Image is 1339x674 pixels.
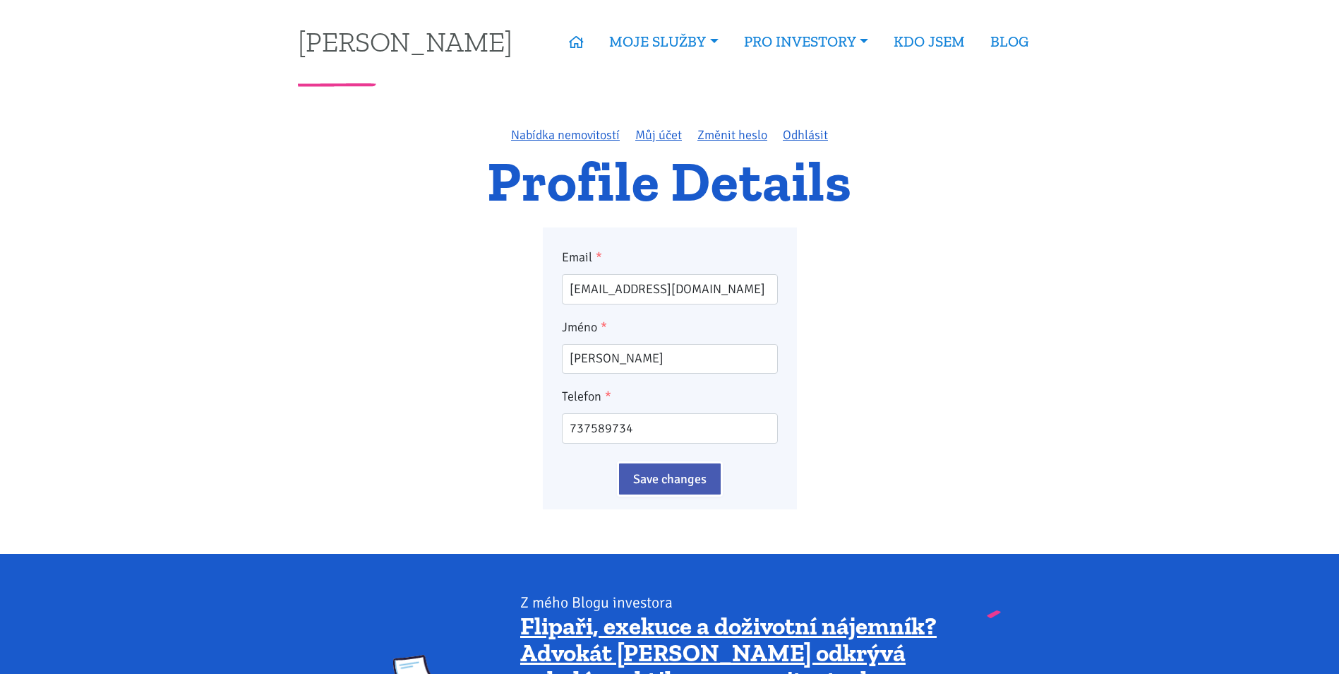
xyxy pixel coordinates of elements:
[697,127,767,143] a: Změnit heslo
[617,461,723,497] input: Save changes
[298,158,1041,205] h1: Profile Details
[596,249,602,265] abbr: required
[511,127,620,143] a: Nabídka nemovitostí
[596,25,731,58] a: MOJE SLUŽBY
[731,25,881,58] a: PRO INVESTORY
[783,127,828,143] a: Odhlásit
[562,317,778,337] label: Jméno
[562,247,778,267] label: Email
[562,386,778,406] label: Telefon
[635,127,682,143] a: Můj účet
[605,389,611,404] abbr: required
[881,25,978,58] a: KDO JSEM
[601,319,607,335] abbr: required
[298,28,512,55] a: [PERSON_NAME]
[978,25,1041,58] a: BLOG
[520,593,946,613] div: Z mého Blogu investora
